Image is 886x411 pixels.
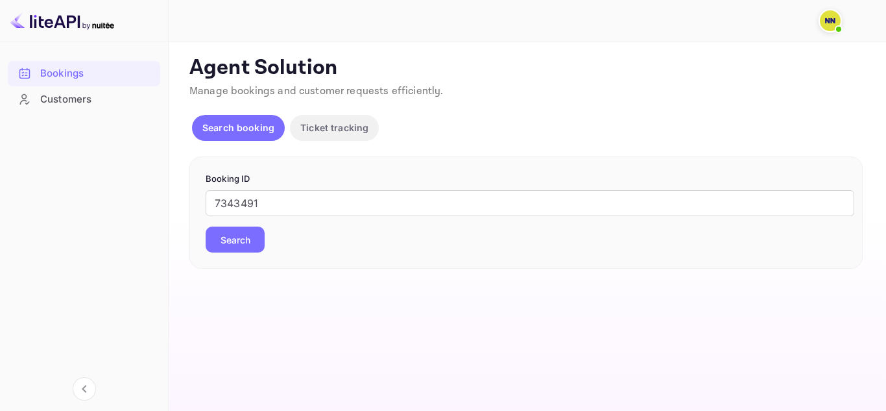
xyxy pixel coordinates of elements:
[8,61,160,85] a: Bookings
[300,121,368,134] p: Ticket tracking
[189,84,444,98] span: Manage bookings and customer requests efficiently.
[202,121,274,134] p: Search booking
[206,190,854,216] input: Enter Booking ID (e.g., 63782194)
[206,227,265,253] button: Search
[10,10,114,31] img: LiteAPI logo
[40,66,154,81] div: Bookings
[8,87,160,112] div: Customers
[40,92,154,107] div: Customers
[8,61,160,86] div: Bookings
[189,55,863,81] p: Agent Solution
[73,377,96,401] button: Collapse navigation
[206,173,846,186] p: Booking ID
[820,10,841,31] img: N/A N/A
[8,87,160,111] a: Customers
